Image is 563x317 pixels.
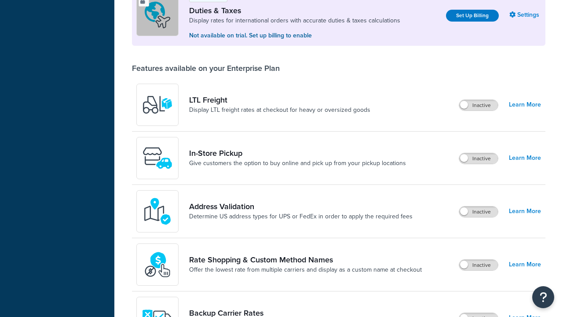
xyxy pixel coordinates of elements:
a: Settings [509,9,541,21]
label: Inactive [459,260,498,270]
img: y79ZsPf0fXUFUhFXDzUgf+ktZg5F2+ohG75+v3d2s1D9TjoU8PiyCIluIjV41seZevKCRuEjTPPOKHJsQcmKCXGdfprl3L4q7... [142,89,173,120]
div: Features available on your Enterprise Plan [132,63,280,73]
button: Open Resource Center [532,286,554,308]
a: Learn More [509,205,541,217]
a: LTL Freight [189,95,370,105]
a: Learn More [509,99,541,111]
label: Inactive [459,100,498,111]
a: Offer the lowest rate from multiple carriers and display as a custom name at checkout [189,265,422,274]
a: Learn More [509,258,541,271]
a: In-Store Pickup [189,148,406,158]
img: icon-duo-feat-rate-shopping-ecdd8bed.png [142,249,173,280]
img: kIG8fy0lQAAAABJRU5ErkJggg== [142,196,173,227]
a: Display rates for international orders with accurate duties & taxes calculations [189,16,400,25]
a: Rate Shopping & Custom Method Names [189,255,422,265]
a: Learn More [509,152,541,164]
label: Inactive [459,206,498,217]
label: Inactive [459,153,498,164]
a: Determine US address types for UPS or FedEx in order to apply the required fees [189,212,413,221]
a: Address Validation [189,202,413,211]
a: Set Up Billing [446,10,499,22]
a: Duties & Taxes [189,6,400,15]
a: Give customers the option to buy online and pick up from your pickup locations [189,159,406,168]
p: Not available on trial. Set up billing to enable [189,31,400,41]
img: wfgcfpwTIucLEAAAAASUVORK5CYII= [142,143,173,173]
a: Display LTL freight rates at checkout for heavy or oversized goods [189,106,370,114]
